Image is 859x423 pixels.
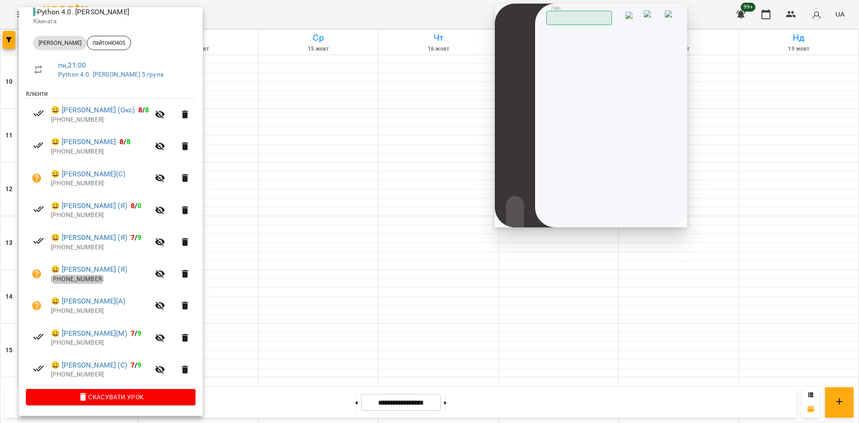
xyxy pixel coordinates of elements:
span: пайтонЮ405 [87,39,131,47]
button: Візит ще не сплачено. Додати оплату? [26,263,47,285]
p: [PHONE_NUMBER] [51,147,149,156]
a: Python 4.0. [PERSON_NAME] 5 група [58,71,163,78]
span: Скасувати Урок [33,392,188,402]
b: / [131,361,141,369]
a: 😀 [PERSON_NAME] (Окс) [51,105,135,115]
p: [PHONE_NUMBER] [51,370,149,379]
span: 7 [131,329,135,338]
ul: Клієнти [26,89,196,389]
a: 😀 [PERSON_NAME] (Я) [51,264,127,275]
p: [PHONE_NUMBER] [51,179,149,188]
span: 0 [137,201,141,210]
p: [PHONE_NUMBER] [51,211,149,220]
button: Скасувати Урок [26,389,196,405]
a: 😀 [PERSON_NAME] [51,137,116,147]
b: / [131,233,141,242]
p: [PHONE_NUMBER] [51,338,149,347]
span: 7 [131,233,135,242]
span: 9 [137,361,141,369]
button: Візит ще не сплачено. Додати оплату? [26,295,47,316]
svg: Візит сплачено [33,331,44,342]
span: 8 [119,137,123,146]
span: - Python 4.0. [PERSON_NAME] [33,8,131,16]
a: 😀 [PERSON_NAME] (С) [51,360,127,371]
button: Візит ще не сплачено. Додати оплату? [26,167,47,189]
p: Кімната [33,17,188,26]
span: [PERSON_NAME] [33,39,87,47]
span: 9 [137,233,141,242]
a: 😀 [PERSON_NAME](А) [51,296,125,307]
div: пайтонЮ405 [87,36,131,50]
svg: Візит сплачено [33,235,44,246]
p: [PHONE_NUMBER] [51,307,149,316]
b: / [119,137,130,146]
span: 7 [131,361,135,369]
svg: Візит сплачено [33,140,44,151]
svg: Візит сплачено [33,204,44,214]
svg: Візит сплачено [33,363,44,374]
b: / [131,201,141,210]
span: 9 [137,329,141,338]
span: 8 [138,106,142,114]
a: 😀 [PERSON_NAME] (Я) [51,232,127,243]
a: пн , 21:00 [58,61,86,69]
a: 😀 [PERSON_NAME](С) [51,169,125,179]
a: 😀 [PERSON_NAME] (Я) [51,201,127,211]
p: [PHONE_NUMBER] [51,243,149,252]
span: 8 [145,106,149,114]
b: / [138,106,149,114]
svg: Візит сплачено [33,108,44,119]
p: [PHONE_NUMBER] [51,115,149,124]
b: / [131,329,141,338]
a: 😀 [PERSON_NAME](М) [51,328,127,339]
p: [PHONE_NUMBER] [51,275,149,284]
span: 8 [131,201,135,210]
span: 8 [127,137,131,146]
